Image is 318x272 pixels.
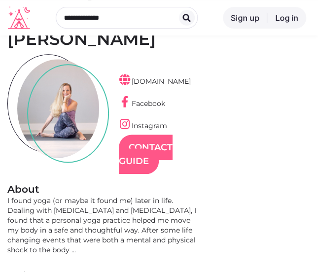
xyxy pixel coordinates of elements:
[223,7,267,29] a: Sign up
[119,77,191,86] a: [DOMAIN_NAME]
[7,183,198,195] h2: About
[119,135,173,174] a: Contact Guide
[267,7,306,29] a: Log in
[119,121,167,130] a: Instagram
[119,99,165,108] a: Facebook
[7,195,198,254] div: I found yoga (or maybe it found me) later in life. Dealing with [MEDICAL_DATA] and [MEDICAL_DATA]...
